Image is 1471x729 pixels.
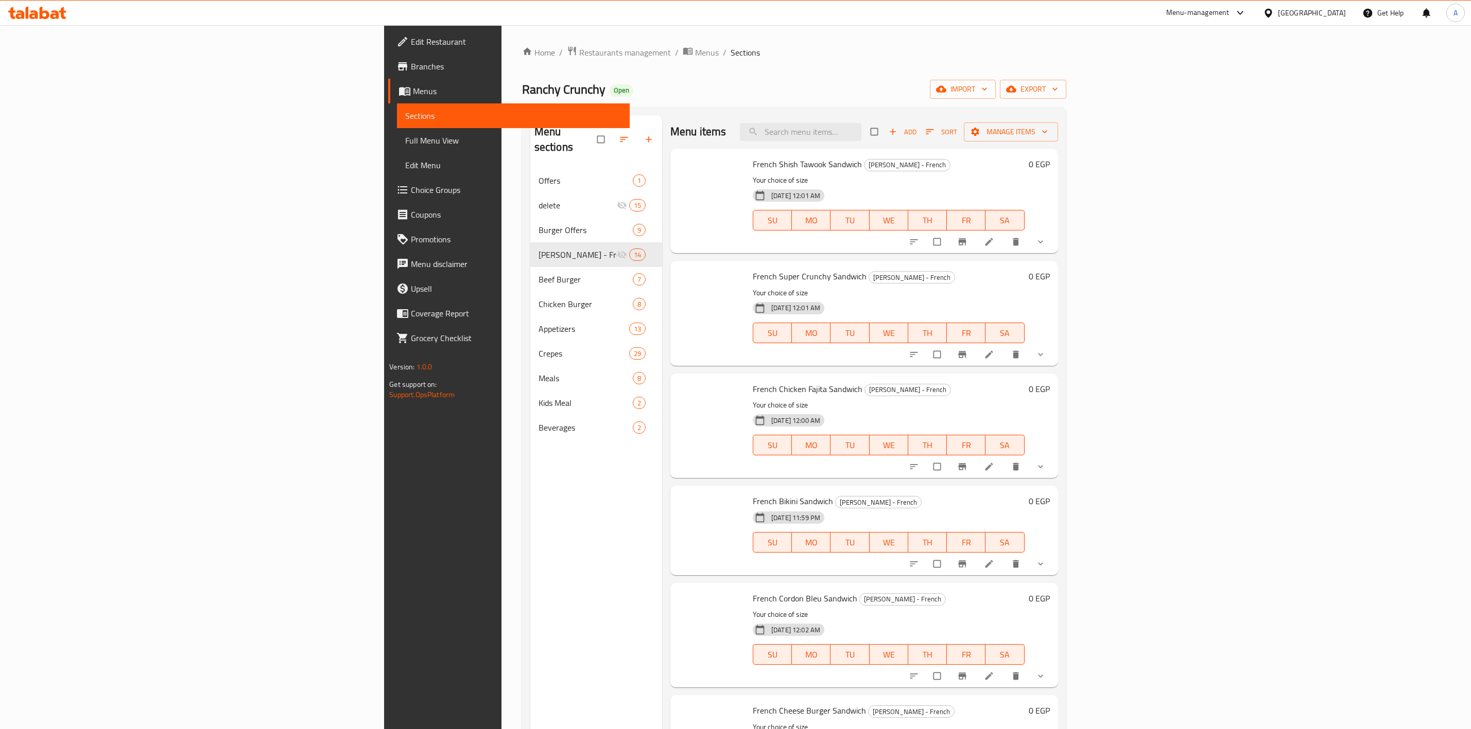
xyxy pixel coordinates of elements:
div: Menu-management [1166,7,1230,19]
span: Sort sections [613,128,637,151]
span: French Super Crunchy Sandwich [753,269,867,284]
svg: Show Choices [1035,559,1046,569]
a: Edit menu item [984,559,996,569]
button: Sort [923,124,960,140]
span: Beef Burger [539,273,633,286]
span: French Cordon Bleu Sandwich [753,591,857,606]
button: SA [985,532,1024,553]
button: Add [886,124,919,140]
span: SA [990,438,1020,453]
button: WE [870,210,908,230]
span: FR [951,326,981,341]
button: TU [830,532,869,553]
button: TH [908,644,947,665]
span: Add [889,126,916,138]
span: [PERSON_NAME] - French [836,496,921,508]
div: Burger Offers9 [530,218,662,242]
span: [DATE] 12:01 AM [767,303,824,313]
span: Sections [405,110,621,122]
button: WE [870,435,908,455]
span: TU [835,213,865,228]
input: search [740,123,861,141]
div: items [633,298,646,310]
button: SA [985,323,1024,343]
button: Branch-specific-item [951,665,976,687]
span: 29 [630,349,645,359]
span: Upsell [411,282,621,295]
div: Ibn El Balad - French [835,496,922,508]
div: Chicken Burger [539,298,633,310]
button: delete [1005,343,1029,366]
button: TU [830,210,869,230]
svg: Inactive section [617,250,627,260]
button: Manage items [964,122,1058,141]
button: TU [830,644,869,665]
div: [PERSON_NAME] - French14 [530,242,662,267]
p: Your choice of size [753,174,1025,187]
button: TH [908,435,947,455]
span: [DATE] 12:00 AM [767,416,824,425]
button: show more [1029,230,1054,253]
button: SU [753,210,792,230]
a: Edit menu item [984,237,996,247]
button: FR [947,644,985,665]
div: items [629,199,646,211]
span: SA [990,326,1020,341]
span: MO [796,535,826,550]
button: SU [753,532,792,553]
button: sort-choices [903,343,927,366]
span: 1.0.0 [417,360,432,374]
svg: Show Choices [1035,237,1046,247]
span: Edit Restaurant [411,35,621,48]
button: Branch-specific-item [951,343,976,366]
a: Menus [388,79,630,103]
span: TU [835,326,865,341]
span: Branches [411,60,621,73]
span: TU [835,647,865,662]
span: TH [912,213,943,228]
svg: Show Choices [1035,349,1046,360]
button: show more [1029,343,1054,366]
div: Offers1 [530,168,662,193]
a: Edit menu item [984,671,996,681]
div: items [633,273,646,286]
div: items [633,372,646,384]
span: WE [874,326,904,341]
span: French Cheese Burger Sandwich [753,703,866,718]
span: Appetizers [539,323,629,335]
h6: 0 EGP [1029,591,1050,606]
span: Offers [539,174,633,187]
div: Ibn El Balad - French [539,248,617,261]
button: Branch-specific-item [951,455,976,478]
span: 9 [633,225,645,235]
span: SA [990,647,1020,662]
span: Select section [864,122,886,141]
div: delete [539,199,617,211]
span: Select to update [927,554,949,574]
div: Ibn El Balad - French [864,384,951,396]
div: Beverages [539,421,633,434]
span: Sections [731,46,760,59]
div: Chicken Burger8 [530,292,662,316]
button: SA [985,435,1024,455]
span: Coupons [411,208,621,221]
span: Manage items [972,126,1050,138]
span: Get support on: [389,378,437,391]
span: Grocery Checklist [411,332,621,344]
span: Meals [539,372,633,384]
button: Branch-specific-item [951,230,976,253]
h6: 0 EGP [1029,382,1050,396]
button: TH [908,532,947,553]
span: FR [951,213,981,228]
a: Edit menu item [984,461,996,472]
span: Sort items [919,124,964,140]
button: export [1000,80,1066,99]
span: French Chicken Fajita Sandwich [753,381,862,397]
span: SA [990,535,1020,550]
span: Coverage Report [411,307,621,319]
button: delete [1005,230,1029,253]
span: [PERSON_NAME] - French [539,248,617,261]
span: MO [796,213,826,228]
button: WE [870,323,908,343]
button: Branch-specific-item [951,553,976,575]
